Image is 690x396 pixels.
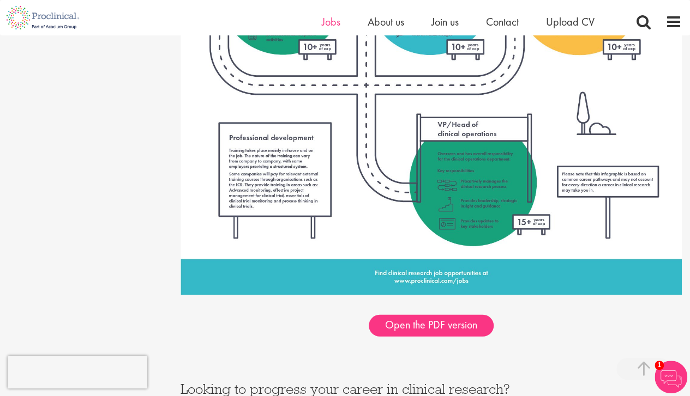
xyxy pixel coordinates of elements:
img: Chatbot [655,361,687,393]
a: Upload CV [546,15,595,29]
a: Open the PDF version [369,315,494,337]
a: Contact [486,15,519,29]
a: About us [368,15,404,29]
a: Join us [431,15,459,29]
a: Jobs [322,15,340,29]
h3: Looking to progress your career in clinical research? [181,382,682,396]
iframe: reCAPTCHA [8,356,147,388]
span: 1 [655,361,664,370]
